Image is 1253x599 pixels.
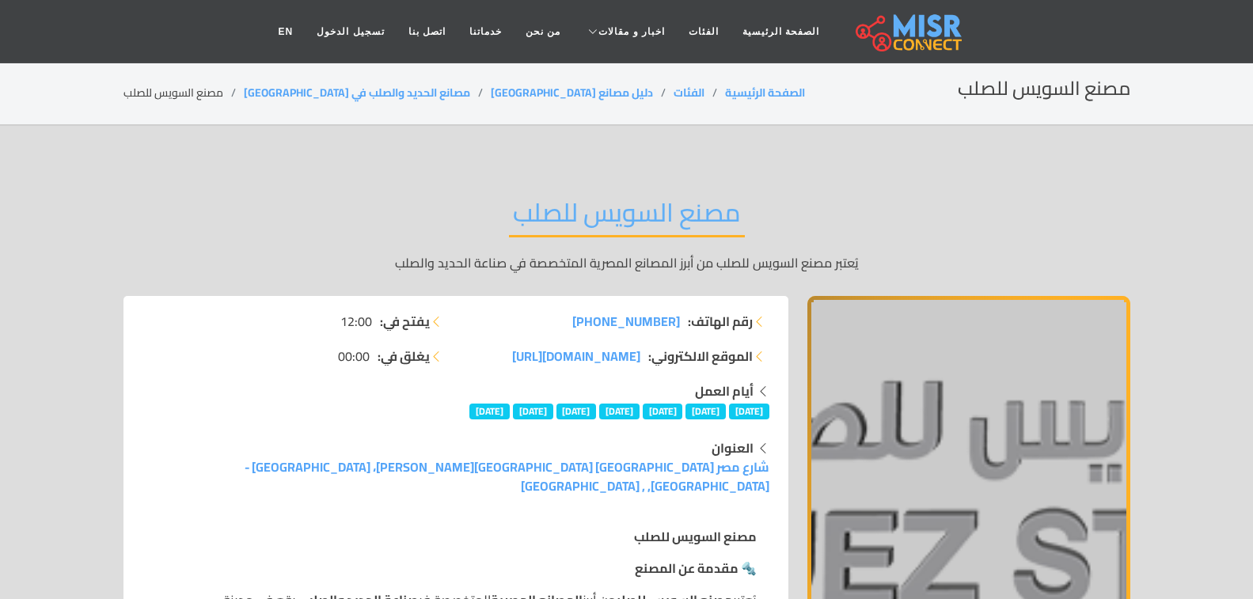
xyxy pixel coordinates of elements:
[598,25,665,39] span: اخبار و مقالات
[491,82,653,103] a: دليل مصانع [GEOGRAPHIC_DATA]
[244,82,470,103] a: مصانع الحديد والصلب في [GEOGRAPHIC_DATA]
[123,85,244,101] li: مصنع السويس للصلب
[123,253,1130,272] p: يُعتبر مصنع السويس للصلب من أبرز المصانع المصرية المتخصصة في صناعة الحديد والصلب
[572,17,677,47] a: اخبار و مقالات
[556,404,597,419] span: [DATE]
[458,17,514,47] a: خدماتنا
[305,17,396,47] a: تسجيل الدخول
[397,17,458,47] a: اتصل بنا
[267,17,306,47] a: EN
[729,404,769,419] span: [DATE]
[599,404,640,419] span: [DATE]
[712,436,754,460] strong: العنوان
[245,455,769,498] a: شارع مصر [GEOGRAPHIC_DATA] [GEOGRAPHIC_DATA][PERSON_NAME]، [GEOGRAPHIC_DATA] - [GEOGRAPHIC_DATA],...
[340,312,372,331] span: 12:00
[958,78,1130,100] h2: مصنع السويس للصلب
[380,312,430,331] strong: يفتح في:
[648,347,753,366] strong: الموقع الالكتروني:
[469,404,510,419] span: [DATE]
[725,82,805,103] a: الصفحة الرئيسية
[643,404,683,419] span: [DATE]
[677,17,731,47] a: الفئات
[513,404,553,419] span: [DATE]
[512,344,640,368] span: [DOMAIN_NAME][URL]
[695,379,754,403] strong: أيام العمل
[572,309,680,333] span: [PHONE_NUMBER]
[688,312,753,331] strong: رقم الهاتف:
[509,197,745,237] h2: مصنع السويس للصلب
[338,347,370,366] span: 00:00
[635,556,757,580] strong: 🔩 مقدمة عن المصنع
[685,404,726,419] span: [DATE]
[378,347,430,366] strong: يغلق في:
[572,312,680,331] a: [PHONE_NUMBER]
[731,17,831,47] a: الصفحة الرئيسية
[634,525,757,548] strong: مصنع السويس للصلب
[512,347,640,366] a: [DOMAIN_NAME][URL]
[514,17,572,47] a: من نحن
[856,12,962,51] img: main.misr_connect
[674,82,704,103] a: الفئات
